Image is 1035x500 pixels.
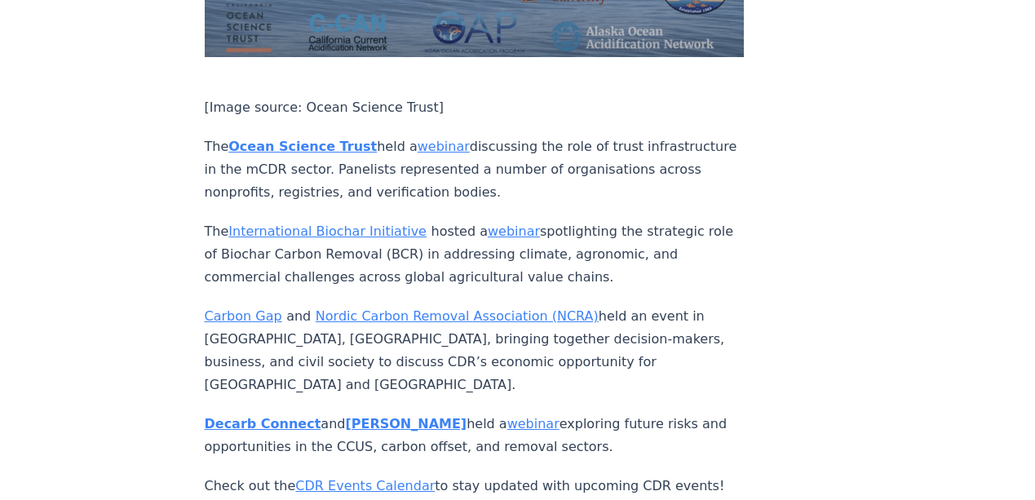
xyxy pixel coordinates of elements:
[205,305,745,396] p: and held an event in [GEOGRAPHIC_DATA], [GEOGRAPHIC_DATA], bringing together decision-makers, bus...
[205,220,745,289] p: The hosted a spotlighting the strategic role of Biochar Carbon Removal (BCR) in addressing climat...
[345,416,467,431] a: [PERSON_NAME]
[488,223,540,239] a: webinar
[228,139,377,154] a: Ocean Science Trust
[205,416,321,431] a: Decarb Connect
[205,96,745,119] p: [Image source: Ocean Science Trust]
[507,416,560,431] a: webinar
[205,308,282,324] a: Carbon Gap
[316,308,599,324] a: Nordic Carbon Removal Association (NCRA)
[418,139,470,154] a: webinar
[205,135,745,204] p: The held a discussing the role of trust infrastructure in the mCDR sector. Panelists represented ...
[205,413,745,458] p: and held a exploring future risks and opportunities in the CCUS, carbon offset, and removal sectors.
[205,475,745,498] p: Check out the to stay updated with upcoming CDR events!
[295,478,435,493] a: CDR Events Calendar
[228,223,427,239] a: International Biochar Initiative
